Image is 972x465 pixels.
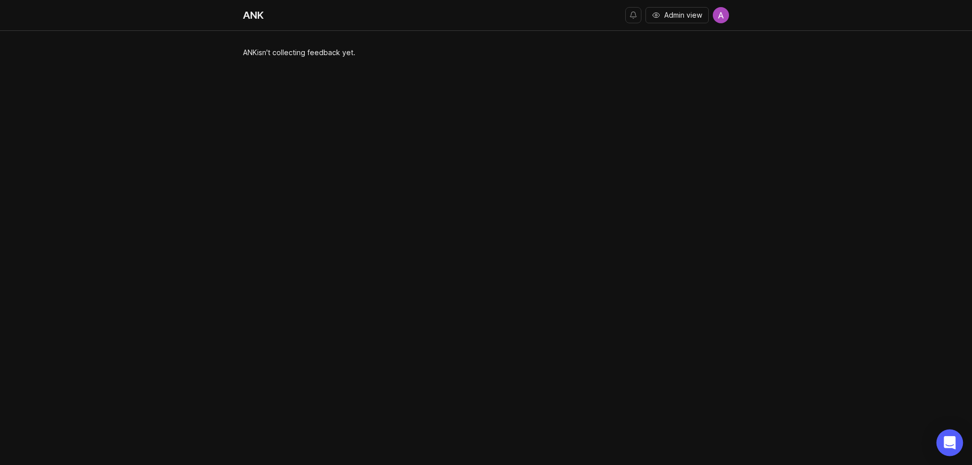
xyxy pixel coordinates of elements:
[645,7,709,23] button: Admin view
[664,10,702,20] span: Admin view
[243,47,729,460] div: ANK isn't collecting feedback yet.
[713,7,729,23] img: Anil Khandelwal
[243,10,264,20] div: ANK
[937,430,963,456] div: Open Intercom Messenger
[625,7,641,23] button: Notifications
